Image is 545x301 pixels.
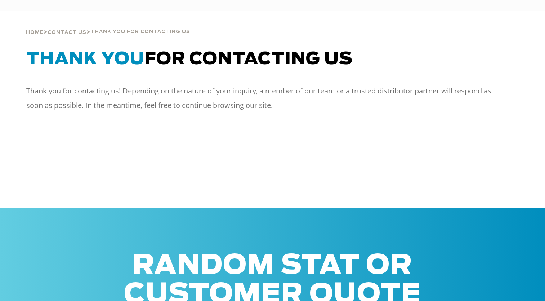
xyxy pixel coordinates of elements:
[26,30,44,35] span: Home
[26,11,190,38] div: > >
[26,84,506,113] p: Thank you for contacting us! Depending on the nature of your inquiry, a member of our team or a t...
[90,30,190,34] span: thank you for contacting us
[26,29,44,35] a: Home
[48,30,86,35] span: Contact Us
[26,51,353,68] span: for Contacting Us
[26,51,144,68] span: Thank You
[48,29,86,35] a: Contact Us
